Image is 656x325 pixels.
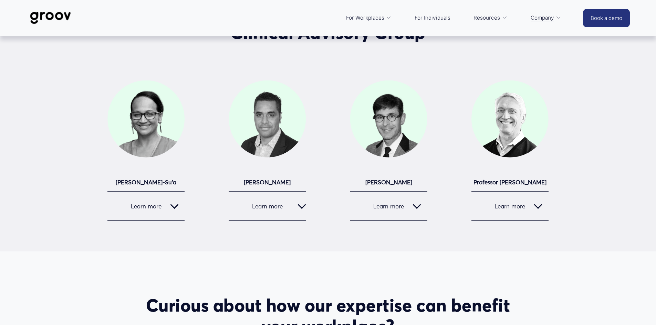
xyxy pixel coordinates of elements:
a: folder dropdown [343,10,395,26]
span: For Workplaces [346,13,384,23]
strong: [PERSON_NAME] [365,178,412,186]
img: Groov | Workplace Science Platform | Unlock Performance | Drive Results [26,7,75,29]
button: Learn more [229,192,306,220]
h2: Clinical Advisory Group [87,22,569,43]
button: Learn more [350,192,427,220]
strong: Professor [PERSON_NAME] [473,178,546,186]
span: Learn more [356,203,413,210]
button: Learn more [107,192,185,220]
span: Company [531,13,554,23]
a: folder dropdown [470,10,511,26]
strong: [PERSON_NAME]-Su’a [116,178,176,186]
strong: [PERSON_NAME] [244,178,291,186]
span: Learn more [478,203,534,210]
span: Learn more [114,203,170,210]
span: Resources [473,13,500,23]
a: folder dropdown [527,10,565,26]
span: Learn more [229,203,298,210]
a: For Individuals [411,10,454,26]
a: Book a demo [583,9,630,27]
button: Learn more [471,192,549,220]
